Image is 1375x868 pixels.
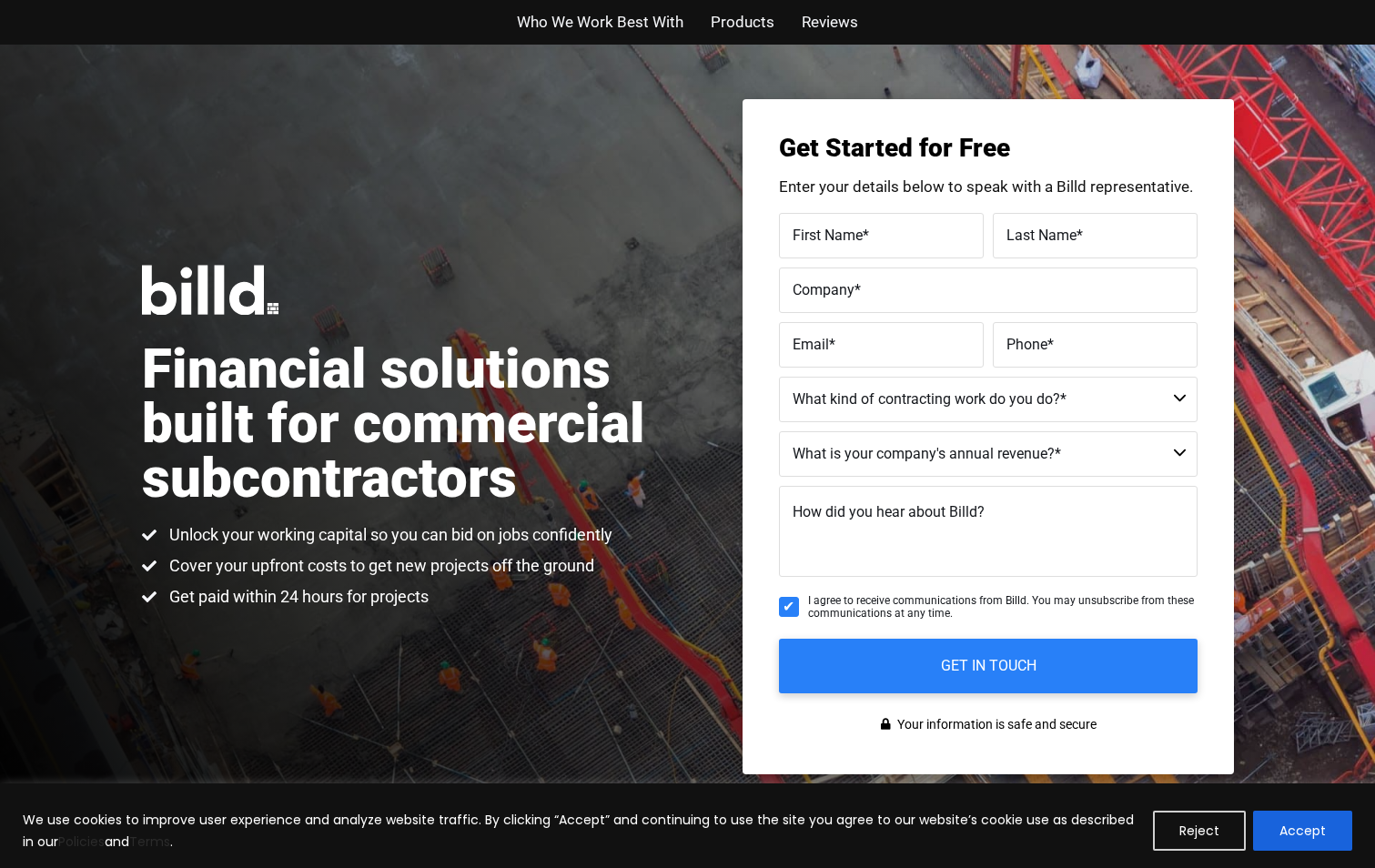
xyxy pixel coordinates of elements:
[23,809,1139,853] p: We use cookies to improve user experience and analyze website traffic. By clicking “Accept” and c...
[893,712,1097,738] span: Your information is safe and secure
[165,555,594,577] span: Cover your upfront costs to get new projects off the ground
[1006,226,1077,243] span: Last Name
[165,524,612,546] span: Unlock your working capital so you can bid on jobs confidently
[142,342,688,506] h1: Financial solutions built for commercial subcontractors
[58,833,105,851] a: Policies
[1253,811,1352,851] button: Accept
[793,503,985,520] span: How did you hear about Billd?
[165,586,429,608] span: Get paid within 24 hours for projects
[129,833,170,851] a: Terms
[1006,335,1047,352] span: Phone
[779,639,1198,693] input: GET IN TOUCH
[793,335,829,352] span: Email
[808,594,1198,621] span: I agree to receive communications from Billd. You may unsubscribe from these communications at an...
[711,9,774,35] a: Products
[779,179,1198,195] p: Enter your details below to speak with a Billd representative.
[517,9,683,35] a: Who We Work Best With
[793,280,854,298] span: Company
[779,597,799,617] input: I agree to receive communications from Billd. You may unsubscribe from these communications at an...
[1153,811,1246,851] button: Reject
[802,9,858,35] a: Reviews
[793,226,863,243] span: First Name
[779,136,1198,161] h3: Get Started for Free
